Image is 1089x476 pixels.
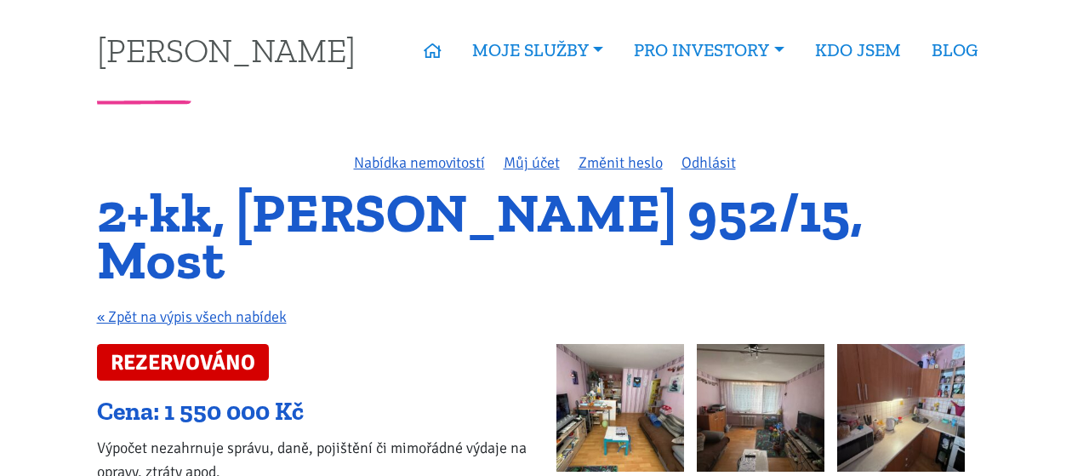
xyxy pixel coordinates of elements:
a: Můj účet [504,153,560,172]
a: Změnit heslo [579,153,663,172]
a: Odhlásit [681,153,736,172]
a: Nabídka nemovitostí [354,153,485,172]
a: KDO JSEM [800,31,916,70]
h1: 2+kk, [PERSON_NAME] 952/15, Most [97,190,993,283]
a: MOJE SLUŽBY [457,31,619,70]
a: [PERSON_NAME] [97,33,356,66]
div: Cena: 1 550 000 Kč [97,396,533,428]
a: PRO INVESTORY [619,31,799,70]
a: BLOG [916,31,993,70]
span: REZERVOVÁNO [97,344,270,381]
a: « Zpět na výpis všech nabídek [97,307,287,326]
